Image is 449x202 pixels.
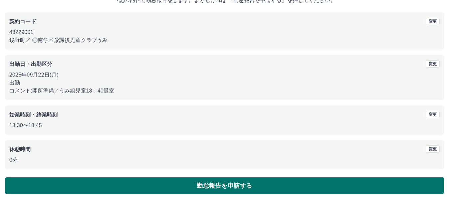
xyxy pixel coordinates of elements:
p: 2025年09月22日(月) [9,71,440,79]
p: 13:30 〜 18:45 [9,121,440,129]
button: 変更 [426,18,440,25]
button: 変更 [426,111,440,118]
p: 鏡野町 ／ ①南学区放課後児童クラブうみ [9,36,440,44]
button: 変更 [426,60,440,68]
p: 0分 [9,156,440,164]
p: 43229001 [9,28,440,36]
b: 契約コード [9,19,36,24]
b: 出勤日・出勤区分 [9,61,52,67]
b: 休憩時間 [9,146,31,152]
button: 勤怠報告を申請する [5,177,444,194]
p: コメント: 開所準備／うみ組児童18：40退室 [9,87,440,95]
button: 変更 [426,145,440,153]
p: 出勤 [9,79,440,87]
b: 始業時刻・終業時刻 [9,112,58,117]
